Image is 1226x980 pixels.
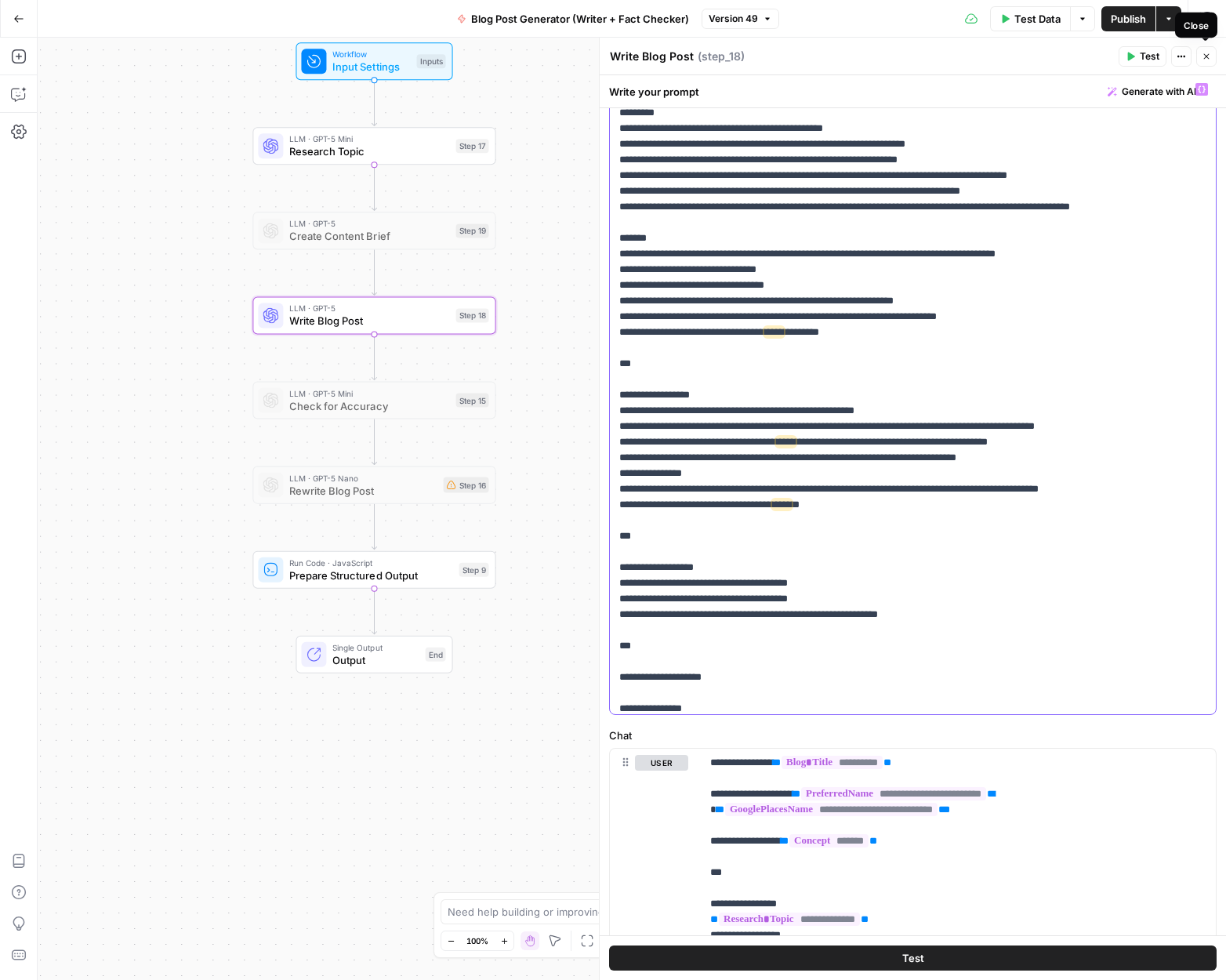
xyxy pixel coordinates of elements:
div: LLM · GPT-5 NanoRewrite Blog PostStep 16 [252,466,495,504]
span: LLM · GPT-5 Mini [289,132,449,145]
div: WorkflowInput SettingsInputs [252,42,495,80]
div: LLM · GPT-5Write Blog PostStep 18 [252,296,495,334]
div: Step 19 [456,223,489,238]
span: Create Content Brief [289,228,449,244]
span: LLM · GPT-5 [289,217,449,230]
span: Input Settings [332,59,410,74]
div: Step 9 [459,563,489,577]
span: Prepare Structured Output [289,568,452,583]
button: Version 49 [702,9,779,29]
span: Publish [1111,11,1146,27]
button: Test [609,946,1217,971]
g: Edge from step_9 to end [372,589,376,634]
span: Output [332,652,419,668]
span: Research Topic [289,143,449,159]
div: Write your prompt [600,75,1226,107]
label: Chat [609,728,1217,743]
div: Single OutputOutputEnd [252,636,495,673]
span: Version 49 [709,12,758,26]
span: Write Blog Post [289,313,449,328]
span: LLM · GPT-5 Mini [289,387,449,400]
button: Generate with AI [1101,82,1217,102]
button: Publish [1101,6,1155,31]
span: Blog Post Generator (Writer + Fact Checker) [471,11,689,27]
span: Generate with AI [1122,85,1196,99]
span: Run Code · JavaScript [289,557,452,569]
g: Edge from step_19 to step_18 [372,249,376,295]
span: Test [902,950,924,966]
button: Blog Post Generator (Writer + Fact Checker) [448,6,698,31]
g: Edge from step_15 to step_16 [372,419,376,465]
span: Workflow [332,48,410,60]
button: Test [1119,46,1166,67]
span: Single Output [332,641,419,654]
span: Rewrite Blog Post [289,483,437,499]
button: Test Data [990,6,1070,31]
div: LLM · GPT-5Create Content BriefStep 19 [252,212,495,249]
div: Close [1184,18,1209,32]
g: Edge from step_16 to step_9 [372,504,376,550]
span: LLM · GPT-5 [289,302,449,314]
span: Test Data [1014,11,1061,27]
div: Inputs [417,54,446,68]
textarea: Write Blog Post [610,49,694,64]
div: LLM · GPT-5 MiniCheck for AccuracyStep 15 [252,382,495,419]
span: Test [1140,49,1159,64]
div: End [426,648,446,662]
span: Check for Accuracy [289,398,449,414]
g: Edge from step_17 to step_19 [372,165,376,210]
g: Edge from step_18 to step_15 [372,334,376,379]
div: Step 15 [456,394,489,408]
span: LLM · GPT-5 Nano [289,472,437,485]
div: Step 18 [456,308,489,322]
span: ( step_18 ) [698,49,745,64]
g: Edge from start to step_17 [372,80,376,125]
div: Step 16 [444,477,489,493]
button: user [635,755,688,771]
div: Run Code · JavaScriptPrepare Structured OutputStep 9 [252,551,495,589]
div: Step 17 [456,139,489,153]
div: LLM · GPT-5 MiniResearch TopicStep 17 [252,127,495,165]
span: 100% [466,935,488,947]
